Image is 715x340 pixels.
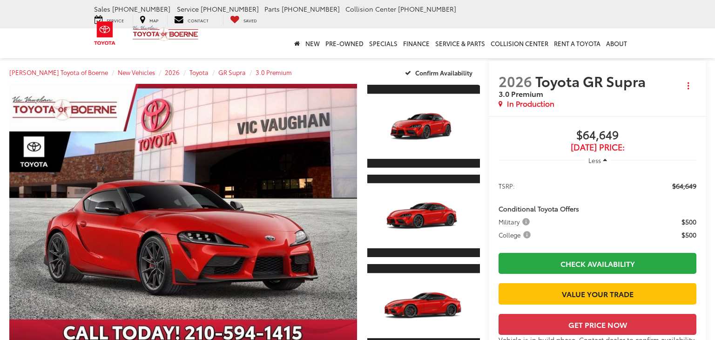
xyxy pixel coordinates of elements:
[400,64,480,81] button: Confirm Availability
[499,314,696,335] button: Get Price Now
[367,84,480,169] a: Expand Photo 1
[218,68,246,76] a: GR Supra
[243,17,257,23] span: Saved
[672,181,696,190] span: $64,649
[188,17,209,23] span: Contact
[499,253,696,274] a: Check Availability
[177,4,199,14] span: Service
[499,71,532,91] span: 2026
[551,28,603,58] a: Rent a Toyota
[688,82,689,89] span: dropdown dots
[681,217,696,226] span: $500
[366,94,481,158] img: 2026 Toyota GR Supra 3.0 Premium
[94,4,110,14] span: Sales
[291,28,303,58] a: Home
[367,174,480,258] a: Expand Photo 2
[256,68,292,76] a: 3.0 Premium
[499,217,532,226] span: Military
[133,15,165,25] a: Map
[499,181,515,190] span: TSRP:
[201,4,259,14] span: [PHONE_NUMBER]
[118,68,155,76] a: New Vehicles
[88,15,131,25] a: Service
[282,4,340,14] span: [PHONE_NUMBER]
[223,15,264,25] a: My Saved Vehicles
[303,28,323,58] a: New
[499,88,543,99] span: 3.0 Premium
[366,273,481,338] img: 2026 Toyota GR Supra 3.0 Premium
[603,28,630,58] a: About
[107,17,124,23] span: Service
[366,184,481,248] img: 2026 Toyota GR Supra 3.0 Premium
[323,28,366,58] a: Pre-Owned
[535,71,649,91] span: Toyota GR Supra
[499,283,696,304] a: Value Your Trade
[488,28,551,58] a: Collision Center
[415,68,472,77] span: Confirm Availability
[499,143,696,152] span: [DATE] Price:
[499,230,534,239] button: College
[189,68,209,76] a: Toyota
[588,156,601,164] span: Less
[132,25,199,41] img: Vic Vaughan Toyota of Boerne
[9,68,108,76] a: [PERSON_NAME] Toyota of Boerne
[499,230,533,239] span: College
[432,28,488,58] a: Service & Parts: Opens in a new tab
[167,15,216,25] a: Contact
[264,4,280,14] span: Parts
[681,230,696,239] span: $500
[400,28,432,58] a: Finance
[366,28,400,58] a: Specials
[165,68,180,76] a: 2026
[499,204,579,213] span: Conditional Toyota Offers
[88,18,122,48] img: Toyota
[149,17,158,23] span: Map
[499,129,696,143] span: $64,649
[112,4,170,14] span: [PHONE_NUMBER]
[507,98,554,109] span: In Production
[680,77,696,94] button: Actions
[398,4,456,14] span: [PHONE_NUMBER]
[499,217,533,226] button: Military
[345,4,396,14] span: Collision Center
[584,152,612,169] button: Less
